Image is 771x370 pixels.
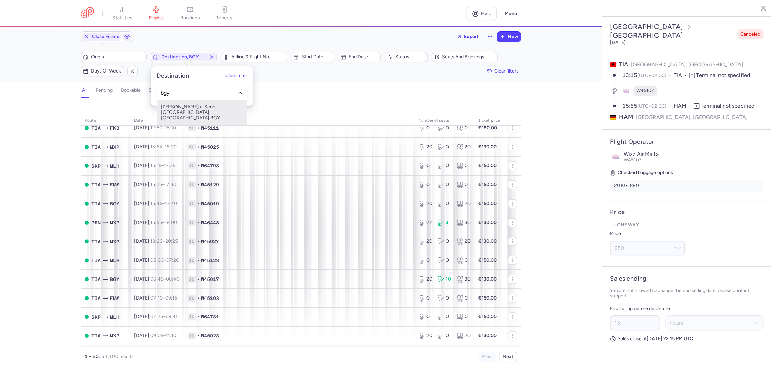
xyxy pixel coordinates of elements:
[165,295,177,301] time: 09:15
[150,220,177,225] span: –
[134,163,175,168] span: [DATE],
[466,7,497,20] a: Help
[83,103,119,110] span: destination: BGY
[96,87,113,94] h4: pending
[110,256,119,264] span: Euroairport France, Bâle, Switzerland
[478,182,497,187] strong: €150.00
[610,138,763,146] h4: Flight Operator
[197,162,200,169] span: •
[457,313,470,320] div: 0
[418,257,432,264] div: 0
[418,162,432,169] div: 0
[91,332,101,340] span: Rinas Mother Teresa, Tirana, Albania
[105,6,139,21] a: statistics
[437,295,451,302] div: 0
[110,143,119,151] span: Milano Malpensa, Milano, Italy
[201,181,219,188] span: W45129
[150,295,163,301] time: 07:10
[610,336,763,342] p: Sales close at
[457,332,470,339] div: 20
[497,32,521,42] button: New
[457,181,470,188] div: 0
[134,238,178,244] span: [DATE],
[110,275,119,283] span: Bergamo - Orio al Serio, Bergamo, Italy
[197,200,200,207] span: •
[610,315,660,330] input: ##
[81,116,130,126] th: route
[188,332,196,339] span: 1L
[201,276,219,283] span: W45017
[674,71,689,79] span: TIA
[165,238,178,244] time: 20:25
[485,66,521,76] button: Clear filters
[91,143,101,151] span: TIA
[201,332,219,339] span: W45023
[197,125,200,131] span: •
[610,222,763,228] p: One way
[201,257,219,264] span: W45123
[150,276,163,282] time: 06:45
[610,23,735,40] h2: [GEOGRAPHIC_DATA] [GEOGRAPHIC_DATA]
[610,151,621,162] img: Wizz Air Malta logo
[674,245,681,251] span: eur
[151,52,217,62] button: Destination, BGY
[166,314,179,320] time: 09:45
[188,257,196,264] span: 1L
[225,73,247,78] button: Clear filter
[201,125,219,131] span: W45111
[150,238,163,244] time: 18:20
[150,144,162,150] time: 13:55
[150,257,179,263] span: –
[150,182,162,187] time: 15:25
[134,333,176,338] span: [DATE],
[188,238,196,245] span: 1L
[188,219,196,226] span: 1L
[110,162,119,170] span: Euroairport France, Bâle, Switzerland
[619,61,628,68] span: TIA
[188,144,196,150] span: 1L
[437,276,451,283] div: 10
[165,220,177,225] time: 18:00
[150,220,162,225] time: 15:55
[197,276,200,283] span: •
[197,332,200,339] span: •
[301,54,331,60] span: Start date
[184,116,414,126] th: Flight number
[81,7,94,20] a: CitizenPlane red outlined logo
[499,352,517,362] button: Next
[165,125,176,131] time: 15:10
[134,220,177,225] span: [DATE],
[134,276,180,282] span: [DATE],
[91,124,101,132] span: TIA
[696,72,750,78] span: Terminal not specified
[201,162,219,169] span: W64793
[610,169,763,177] h5: Checked baggage options
[110,181,119,188] span: Memmingen-Allgäu, Memmingen, Germany
[478,144,497,150] strong: €130.00
[231,54,285,60] span: Airline & Flight No.
[621,86,631,96] figure: W4 airline logo
[134,144,177,150] span: [DATE],
[418,313,432,320] div: 0
[437,238,451,245] div: 0
[150,257,164,263] time: 05:00
[418,181,432,188] div: 0
[110,219,119,226] span: Milano Malpensa, Milano, Italy
[478,125,497,131] strong: €180.00
[631,61,743,68] span: [GEOGRAPHIC_DATA], [GEOGRAPHIC_DATA]
[395,54,425,60] span: Status
[130,116,184,126] th: date
[99,354,134,359] span: on 1,100 results
[478,238,497,244] strong: €130.00
[437,144,451,150] div: 0
[478,295,497,301] strong: €150.00
[165,201,177,206] time: 17:40
[139,6,173,21] a: flights
[134,201,177,206] span: [DATE],
[173,6,207,21] a: bookings
[160,89,243,96] input: -searchbox
[457,162,470,169] div: 0
[188,181,196,188] span: 1L
[437,219,451,226] div: 3
[91,200,101,207] span: TIA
